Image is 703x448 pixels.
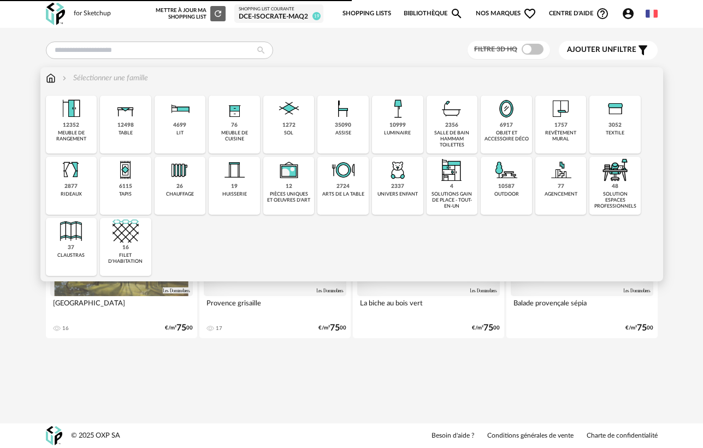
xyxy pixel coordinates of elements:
div: pièces uniques et oeuvres d'art [267,191,311,204]
a: BibliothèqueMagnify icon [404,2,464,25]
div: arts de la table [322,191,364,197]
a: Conditions générales de vente [487,432,574,440]
img: Radiateur.png [167,157,193,183]
img: Assise.png [330,96,356,122]
div: €/m² 00 [472,325,500,332]
div: Shopping List courante [239,7,319,12]
img: Sol.png [276,96,302,122]
img: OXP [46,3,65,25]
div: rideaux [61,191,82,197]
span: Help Circle Outline icon [596,7,609,20]
div: 35090 [335,122,351,129]
span: Magnify icon [450,7,463,20]
img: filet.png [113,218,139,244]
span: 19 [312,12,321,20]
div: 19 [231,183,238,190]
a: Shopping List courante DCE-Isocrate-MAQ2 19 [239,7,319,21]
div: objet et accessoire déco [484,130,529,143]
div: Provence grisaille [204,296,346,318]
div: solution espaces professionnels [593,191,637,210]
div: salle de bain hammam toilettes [430,130,475,149]
div: 6115 [119,183,132,190]
img: fr [646,8,658,20]
img: Tapis.png [113,157,139,183]
div: © 2025 OXP SA [71,431,120,440]
div: 16 [122,244,129,251]
span: Account Circle icon [622,7,635,20]
span: 75 [330,325,340,332]
div: lit [176,130,184,136]
div: 10587 [498,183,515,190]
div: luminaire [384,130,411,136]
div: 37 [68,244,74,251]
div: 1757 [554,122,568,129]
img: Table.png [113,96,139,122]
div: €/m² 00 [165,325,193,332]
img: Papier%20peint.png [548,96,574,122]
div: outdoor [494,191,519,197]
img: Rideaux.png [58,157,84,183]
div: solutions gain de place - tout-en-un [430,191,475,210]
img: Literie.png [167,96,193,122]
div: 4699 [173,122,186,129]
div: for Sketchup [74,9,111,18]
div: huisserie [222,191,247,197]
img: Huiserie.png [221,157,247,183]
div: Sélectionner une famille [60,73,148,84]
img: svg+xml;base64,PHN2ZyB3aWR0aD0iMTYiIGhlaWdodD0iMTciIHZpZXdCb3g9IjAgMCAxNiAxNyIgZmlsbD0ibm9uZSIgeG... [46,73,56,84]
img: Luminaire.png [385,96,411,122]
div: revêtement mural [539,130,583,143]
div: DCE-Isocrate-MAQ2 [239,13,319,21]
a: Shopping Lists [342,2,391,25]
div: claustras [57,252,85,258]
img: ToutEnUn.png [439,157,465,183]
div: sol [284,130,293,136]
div: La biche au bois vert [357,296,500,318]
div: 48 [612,183,618,190]
div: 2356 [445,122,458,129]
img: UniqueOeuvre.png [276,157,302,183]
div: table [119,130,133,136]
div: 2877 [64,183,78,190]
span: Centre d'aideHelp Circle Outline icon [549,7,610,20]
div: meuble de rangement [49,130,94,143]
div: univers enfant [377,191,418,197]
img: espace-de-travail.png [602,157,628,183]
div: 17 [216,325,222,332]
span: Filtre 3D HQ [474,46,517,52]
span: 75 [483,325,493,332]
img: Cloison.png [58,218,84,244]
img: Miroir.png [493,96,519,122]
div: agencement [545,191,577,197]
span: Heart Outline icon [523,7,536,20]
div: chauffage [166,191,194,197]
div: 10999 [389,122,406,129]
div: Mettre à jour ma Shopping List [156,6,226,21]
span: 75 [637,325,647,332]
div: 6917 [500,122,513,129]
div: 2724 [336,183,350,190]
span: filtre [567,45,636,55]
div: 12498 [117,122,134,129]
span: Nos marques [476,2,537,25]
div: filet d'habitation [103,252,148,265]
span: Filter icon [636,44,649,57]
img: Salle%20de%20bain.png [439,96,465,122]
div: 76 [231,122,238,129]
div: 1272 [282,122,296,129]
div: [GEOGRAPHIC_DATA] [50,296,193,318]
div: 26 [176,183,183,190]
div: textile [606,130,624,136]
span: 75 [176,325,186,332]
div: 12 [286,183,292,190]
span: Refresh icon [213,11,223,16]
span: Account Circle icon [622,7,640,20]
img: Meuble%20de%20rangement.png [58,96,84,122]
img: ArtTable.png [330,157,356,183]
img: UniversEnfant.png [385,157,411,183]
div: 16 [62,325,69,332]
div: 4 [450,183,453,190]
div: tapis [119,191,132,197]
div: meuble de cuisine [212,130,257,143]
span: Ajouter un [567,46,613,54]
